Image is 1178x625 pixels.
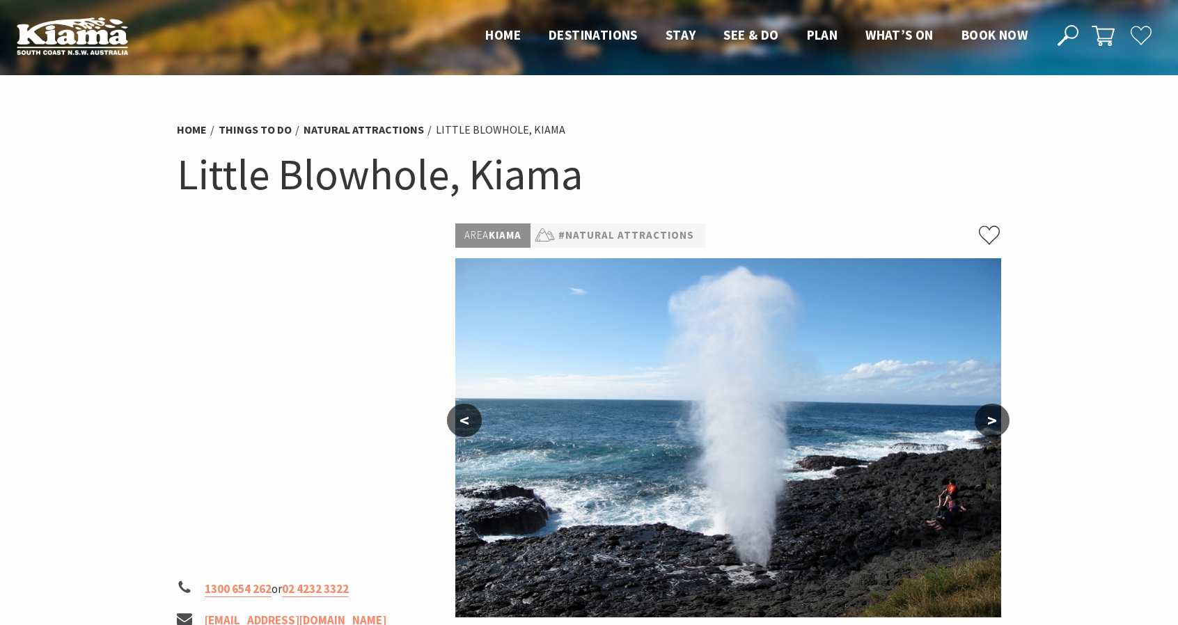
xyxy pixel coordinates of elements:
[485,26,521,43] span: Home
[177,580,444,599] li: or
[282,581,349,597] a: 02 4232 3322
[666,26,696,43] span: Stay
[177,122,207,137] a: Home
[205,581,272,597] a: 1300 654 262
[549,26,638,43] span: Destinations
[17,17,128,55] img: Kiama Logo
[961,26,1028,43] span: Book now
[447,404,482,437] button: <
[975,404,1010,437] button: >
[304,122,424,137] a: Natural Attractions
[177,146,1001,203] h1: Little Blowhole, Kiama
[455,223,531,248] p: Kiama
[464,228,489,242] span: Area
[723,26,778,43] span: See & Do
[558,227,694,244] a: #Natural Attractions
[471,24,1042,47] nav: Main Menu
[219,122,292,137] a: Things To Do
[436,121,565,139] li: Little Blowhole, Kiama
[807,26,838,43] span: Plan
[865,26,934,43] span: What’s On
